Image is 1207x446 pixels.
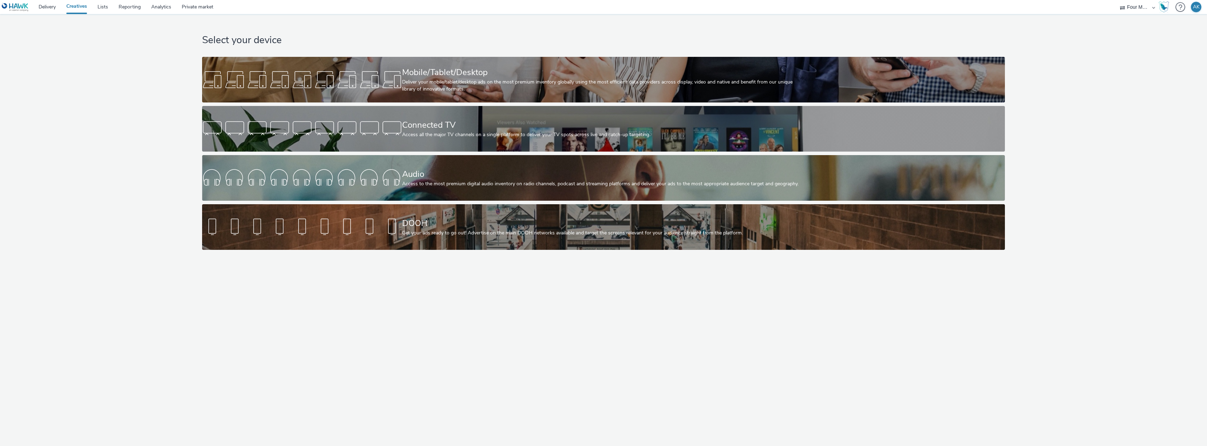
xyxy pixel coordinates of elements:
[1159,1,1169,13] img: Hawk Academy
[1159,1,1172,13] a: Hawk Academy
[202,155,1005,201] a: AudioAccess to the most premium digital audio inventory on radio channels, podcast and streaming ...
[402,131,802,138] div: Access all the major TV channels on a single platform to deliver your TV spots across live and ca...
[402,79,802,93] div: Deliver your mobile/tablet/desktop ads on the most premium inventory globally using the most effi...
[202,106,1005,152] a: Connected TVAccess all the major TV channels on a single platform to deliver your TV spots across...
[2,3,29,12] img: undefined Logo
[402,66,802,79] div: Mobile/Tablet/Desktop
[1193,2,1200,12] div: AK
[402,229,802,237] div: Get your ads ready to go out! Advertise on the main DOOH networks available and target the screen...
[202,34,1005,47] h1: Select your device
[202,204,1005,250] a: DOOHGet your ads ready to go out! Advertise on the main DOOH networks available and target the sc...
[402,119,802,131] div: Connected TV
[402,217,802,229] div: DOOH
[402,168,802,180] div: Audio
[402,180,802,187] div: Access to the most premium digital audio inventory on radio channels, podcast and streaming platf...
[202,57,1005,102] a: Mobile/Tablet/DesktopDeliver your mobile/tablet/desktop ads on the most premium inventory globall...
